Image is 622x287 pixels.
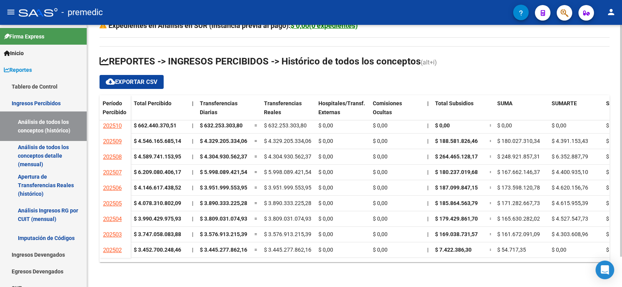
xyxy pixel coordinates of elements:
[435,216,478,222] span: $ 179.429.861,70
[134,169,181,175] strong: $ 6.209.080.406,17
[264,122,307,129] span: $ 632.253.303,80
[192,153,193,160] span: |
[192,138,193,144] span: |
[103,247,122,254] span: 202502
[192,231,193,237] span: |
[606,122,621,129] span: $ 0,00
[489,216,493,222] span: =
[497,200,540,206] span: $ 171.282.667,73
[318,169,333,175] span: $ 0,00
[254,184,257,191] span: =
[189,95,197,128] datatable-header-cell: |
[134,231,181,237] strong: $ 3.747.058.083,88
[100,75,164,89] button: Exportar CSV
[421,59,437,66] span: (alt+i)
[103,200,122,207] span: 202505
[134,216,181,222] strong: $ 3.990.429.975,93
[373,216,388,222] span: $ 0,00
[606,138,621,144] span: $ 0,00
[200,138,247,144] span: $ 4.329.205.334,06
[100,56,421,67] span: REPORTES -> INGRESOS PERCIBIDOS -> Histórico de todos los conceptos
[200,100,238,115] span: Transferencias Diarias
[103,184,122,191] span: 202506
[489,200,493,206] span: =
[435,169,478,175] span: $ 180.237.019,68
[192,247,193,253] span: |
[254,200,257,206] span: =
[200,200,247,206] span: $ 3.890.333.225,28
[552,100,577,106] span: SUMARTE
[489,138,493,144] span: =
[427,138,428,144] span: |
[254,247,257,253] span: =
[552,200,588,206] span: $ 4.615.955,39
[552,184,588,191] span: $ 4.620.156,76
[254,153,257,160] span: =
[435,153,478,160] span: $ 264.465.128,17
[497,216,540,222] span: $ 165.630.282,02
[489,122,493,129] span: =
[435,100,473,106] span: Total Subsidios
[200,184,247,191] span: $ 3.951.999.553,95
[497,169,540,175] span: $ 167.662.146,37
[100,95,131,128] datatable-header-cell: Período Percibido
[435,200,478,206] span: $ 185.864.563,79
[497,184,540,191] span: $ 173.598.120,78
[606,7,616,17] mat-icon: person
[134,247,181,253] strong: $ 3.452.700.248,46
[435,184,478,191] span: $ 187.099.847,15
[497,247,526,253] span: $ 54.717,35
[427,153,428,160] span: |
[318,216,333,222] span: $ 0,00
[497,122,512,129] span: $ 0,00
[261,95,315,128] datatable-header-cell: Transferencias Reales
[103,169,122,176] span: 202507
[606,247,621,253] span: $ 0,00
[61,4,103,21] span: - premedic
[200,247,247,253] span: $ 3.445.277.862,16
[606,169,621,175] span: $ 0,00
[552,153,588,160] span: $ 6.352.887,79
[489,153,493,160] span: =
[318,184,333,191] span: $ 0,00
[264,100,302,115] span: Transferencias Reales
[103,153,122,160] span: 202508
[192,216,193,222] span: |
[192,122,193,129] span: |
[606,216,621,222] span: $ 0,00
[596,261,614,279] div: Open Intercom Messenger
[606,184,621,191] span: $ 0,00
[552,122,566,129] span: $ 0,00
[200,231,247,237] span: $ 3.576.913.215,39
[373,200,388,206] span: $ 0,00
[4,49,24,57] span: Inicio
[435,247,472,253] span: $ 7.422.386,30
[373,184,388,191] span: $ 0,00
[254,169,257,175] span: =
[373,153,388,160] span: $ 0,00
[192,200,193,206] span: |
[103,122,122,129] span: 202510
[427,184,428,191] span: |
[435,231,478,237] span: $ 169.038.731,57
[134,200,181,206] strong: $ 4.078.310.802,09
[489,169,493,175] span: =
[6,7,16,17] mat-icon: menu
[435,138,478,144] span: $ 188.581.826,46
[192,100,194,106] span: |
[373,247,388,253] span: $ 0,00
[489,231,493,237] span: =
[134,122,176,129] strong: $ 662.440.370,51
[427,169,428,175] span: |
[264,216,311,222] span: $ 3.809.031.074,93
[370,95,424,128] datatable-header-cell: Comisiones Ocultas
[318,138,333,144] span: $ 0,00
[497,231,540,237] span: $ 161.672.091,09
[134,138,181,144] strong: $ 4.546.165.685,14
[254,216,257,222] span: =
[106,77,115,86] mat-icon: cloud_download
[197,95,251,128] datatable-header-cell: Transferencias Diarias
[192,169,193,175] span: |
[200,169,247,175] span: $ 5.998.089.421,54
[318,122,333,129] span: $ 0,00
